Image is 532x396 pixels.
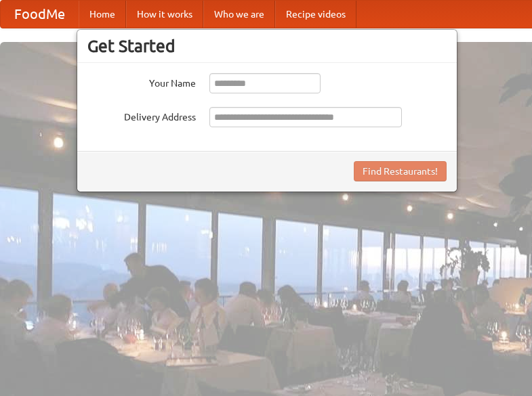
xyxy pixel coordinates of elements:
[1,1,79,28] a: FoodMe
[87,107,196,124] label: Delivery Address
[203,1,275,28] a: Who we are
[354,161,447,181] button: Find Restaurants!
[87,36,447,56] h3: Get Started
[275,1,356,28] a: Recipe videos
[126,1,203,28] a: How it works
[87,73,196,90] label: Your Name
[79,1,126,28] a: Home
